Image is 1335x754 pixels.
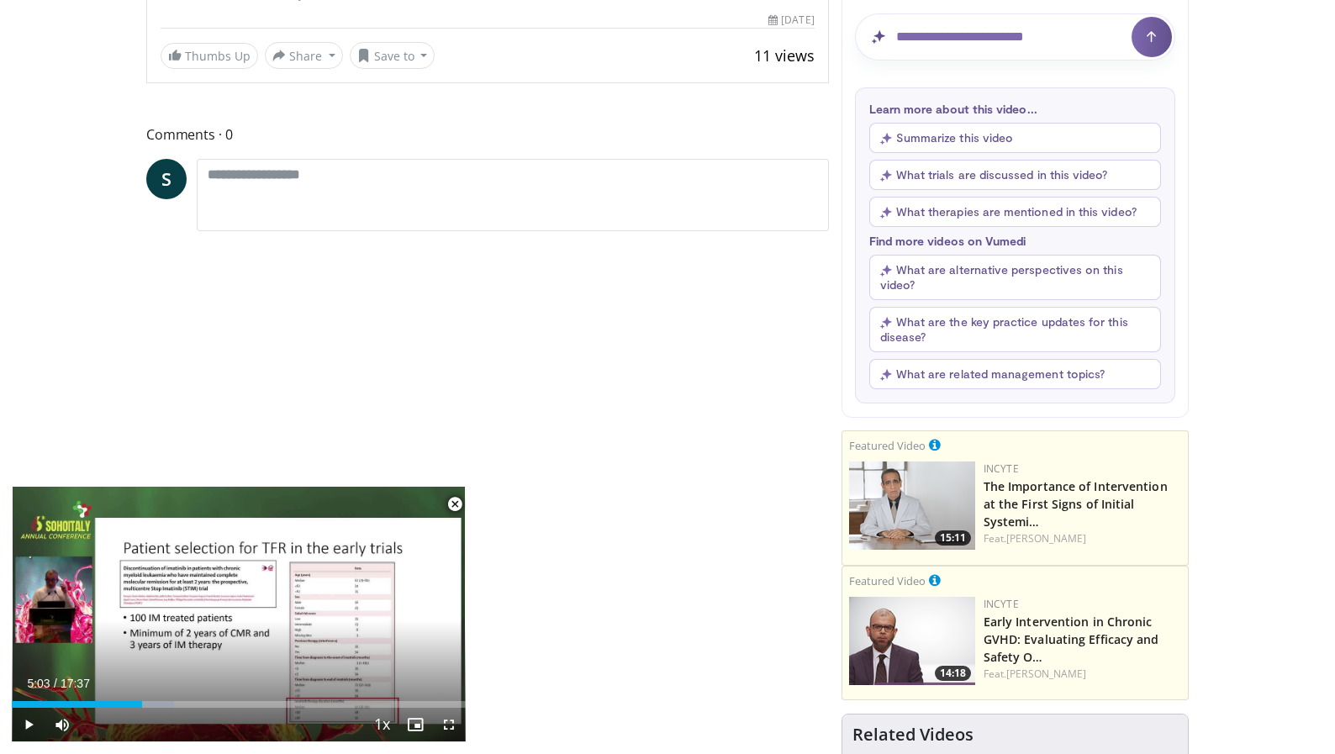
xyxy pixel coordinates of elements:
[12,487,466,742] video-js: Video Player
[984,597,1019,611] a: Incyte
[869,197,1161,227] button: What therapies are mentioned in this video?
[146,159,187,199] a: S
[12,708,45,741] button: Play
[984,461,1019,476] a: Incyte
[855,13,1175,61] input: Question for AI
[27,677,50,690] span: 5:03
[849,573,926,588] small: Featured Video
[1006,667,1086,681] a: [PERSON_NAME]
[984,614,1159,665] a: Early Intervention in Chronic GVHD: Evaluating Efficacy and Safety O…
[869,359,1161,389] button: What are related management topics?
[61,677,90,690] span: 17:37
[849,597,975,685] a: 14:18
[869,234,1161,248] p: Find more videos on Vumedi
[869,307,1161,352] button: What are the key practice updates for this disease?
[398,708,432,741] button: Disable picture-in-picture mode
[754,45,815,66] span: 11 views
[984,478,1168,530] a: The Importance of Intervention at the First Signs of Initial Systemi…
[12,701,466,708] div: Progress Bar
[54,677,57,690] span: /
[849,597,975,685] img: b268d3bb-84af-4da6-ad4f-6776a949c467.png.150x105_q85_crop-smart_upscale.png
[438,487,472,522] button: Close
[869,255,1161,300] button: What are alternative perspectives on this video?
[849,461,975,550] img: 7bb7e22e-722f-422f-be94-104809fefb72.png.150x105_q85_crop-smart_upscale.png
[852,725,974,745] h4: Related Videos
[1006,531,1086,546] a: [PERSON_NAME]
[265,42,343,69] button: Share
[432,708,466,741] button: Fullscreen
[935,666,971,681] span: 14:18
[869,160,1161,190] button: What trials are discussed in this video?
[45,708,79,741] button: Mute
[768,13,814,28] div: [DATE]
[849,461,975,550] a: 15:11
[849,438,926,453] small: Featured Video
[365,708,398,741] button: Playback Rate
[350,42,435,69] button: Save to
[161,43,258,69] a: Thumbs Up
[984,531,1181,546] div: Feat.
[984,667,1181,682] div: Feat.
[869,123,1161,153] button: Summarize this video
[869,102,1161,116] p: Learn more about this video...
[935,530,971,546] span: 15:11
[146,124,829,145] span: Comments 0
